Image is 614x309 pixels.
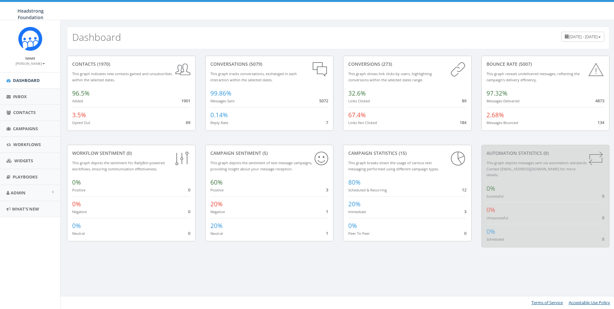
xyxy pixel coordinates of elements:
span: Widgets [14,158,33,164]
small: This graph depicts messages sent via automation standards. Contact [EMAIL_ADDRESS][DOMAIN_NAME] f... [486,160,587,177]
span: 96.5% [72,89,90,97]
span: 3 [326,187,328,193]
small: Negative [72,209,87,214]
small: Negative [210,209,225,214]
span: 0% [72,222,81,230]
span: Headstrong Foundation [17,8,44,20]
span: Workflows [13,142,41,147]
span: (0) [125,150,132,156]
small: Immediate [348,209,366,214]
span: 0.14% [210,111,228,119]
span: What's New [12,206,39,212]
span: 3.5% [72,111,86,119]
span: Inbox [13,94,27,99]
small: [PERSON_NAME] [16,61,45,66]
span: 99.86% [210,89,231,97]
span: 0 [602,236,604,242]
span: 20% [210,222,223,230]
small: This graph tracks conversations, exchanged in each interaction within the selected dates. [210,71,297,82]
span: 12 [462,187,466,193]
small: Links Clicked [348,98,370,103]
div: contacts [72,61,190,67]
small: Messages Bounced [486,120,518,125]
div: Campaign Sentiment [210,150,329,156]
small: Neutral [210,231,223,236]
small: Messages Delivered [486,98,519,103]
span: 0% [486,206,495,214]
span: Dashboard [13,77,40,83]
div: conversations [210,61,329,67]
span: (5079) [248,61,262,67]
small: Messages Sent [210,98,235,103]
small: This graph shows link clicks by users, highlighting conversions within the selected dates range. [348,71,432,82]
small: This graph depicts the sentiment of text message campaigns, providing insight about your message ... [210,160,312,171]
span: 0 [188,187,190,193]
small: Scheduled [486,237,504,242]
div: Automation Statistics [486,150,605,156]
img: Rally_platform_Icon_1.png [18,27,42,51]
span: 2.68% [486,111,504,119]
span: 0 [188,230,190,236]
span: 5072 [319,98,328,104]
small: Positive [210,188,224,192]
small: Opted Out [72,120,90,125]
span: 0% [72,200,81,208]
small: Name [25,56,35,61]
span: 0% [486,184,495,193]
div: Workflow Sentiment [72,150,190,156]
span: 1 [326,230,328,236]
small: Added [72,98,83,103]
span: (5007) [518,61,532,67]
small: This graph indicates new contacts gained and unsubscribes within the selected dates. [72,71,172,82]
div: Campaign Statistics [348,150,466,156]
span: [DATE] - [DATE] [569,34,597,40]
small: Links Not Clicked [348,120,377,125]
span: (1970) [96,61,110,67]
span: 134 [597,120,604,125]
small: Peer To Peer [348,231,370,236]
span: Playbooks [13,174,38,180]
span: 60% [210,178,223,187]
a: Terms of Service [531,300,563,305]
span: 0 [188,209,190,214]
small: Unsuccessful [486,215,508,220]
span: Admin [11,190,26,196]
span: Campaigns [13,126,38,132]
span: 89 [462,98,466,104]
small: Reply Rate [210,120,228,125]
small: Neutral [72,231,85,236]
span: Contacts [13,109,36,115]
small: This graph depicts the sentiment for RallyBot-powered workflows, ensuring communication effective... [72,160,165,171]
span: (5) [261,150,268,156]
h2: Dashboard [72,32,121,42]
small: Positive [72,188,85,192]
span: 67.4% [348,111,366,119]
span: 0 [602,215,604,221]
span: 4873 [595,98,604,104]
span: 20% [348,200,361,208]
a: [PERSON_NAME] [16,60,45,66]
span: (273) [380,61,392,67]
span: 69 [186,120,190,125]
a: Acceptable Use Policy [569,300,610,305]
div: conversions [348,61,466,67]
span: 0 [464,230,466,236]
small: Scheduled & Recurring [348,188,387,192]
span: (0) [542,150,549,156]
span: 3 [464,209,466,214]
span: 0% [72,178,81,187]
div: Bounce Rate [486,61,605,67]
span: 1901 [181,98,190,104]
span: (15) [397,150,407,156]
span: 20% [210,200,223,208]
span: 184 [460,120,466,125]
span: 0% [486,227,495,236]
span: 0 [602,193,604,199]
span: 7 [326,120,328,125]
span: 1 [326,209,328,214]
span: 32.6% [348,89,366,97]
small: Successful [486,194,504,199]
span: 0% [348,222,357,230]
small: This graph reveals undelivered messages, reflecting the campaign's delivery efficiency. [486,71,580,82]
span: 97.32% [486,89,508,97]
